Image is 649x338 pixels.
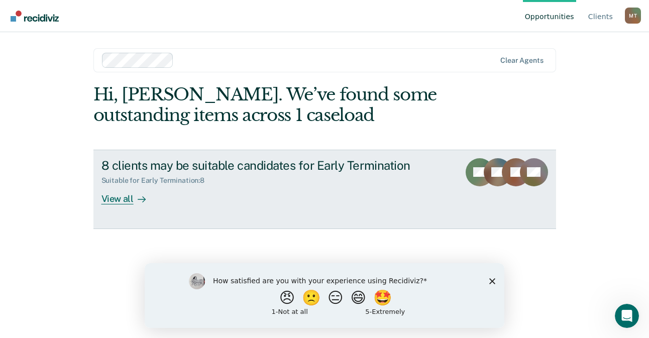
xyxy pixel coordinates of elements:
div: Hi, [PERSON_NAME]. We’ve found some outstanding items across 1 caseload [93,84,464,126]
div: View all [101,185,158,204]
img: Recidiviz [11,11,59,22]
button: Profile dropdown button [625,8,641,24]
div: Clear agents [500,56,543,65]
div: 8 clients may be suitable candidates for Early Termination [101,158,452,173]
iframe: Survey by Kim from Recidiviz [145,263,504,328]
div: Suitable for Early Termination : 8 [101,176,213,185]
iframe: Intercom live chat [615,304,639,328]
a: 8 clients may be suitable candidates for Early TerminationSuitable for Early Termination:8View all [93,150,556,229]
div: M T [625,8,641,24]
